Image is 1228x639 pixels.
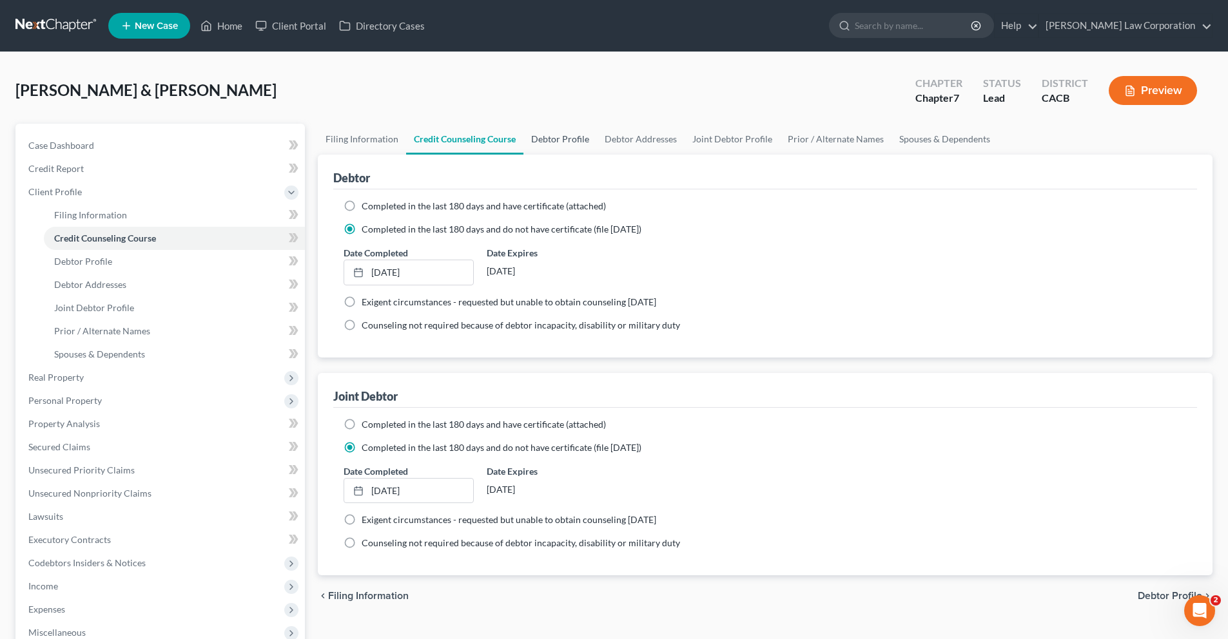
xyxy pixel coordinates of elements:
span: Debtor Profile [1138,591,1202,601]
a: Home [194,14,249,37]
iframe: Intercom live chat [1184,595,1215,626]
span: Debtor Addresses [54,279,126,290]
span: Filing Information [328,591,409,601]
button: Upload attachment [61,422,72,432]
a: [PERSON_NAME] Law Corporation [1039,14,1212,37]
a: Unsecured Nonpriority Claims [18,482,305,505]
span: Property Analysis [28,418,100,429]
span: Personal Property [28,395,102,406]
span: Executory Contracts [28,534,111,545]
span: 2 [1211,595,1221,606]
button: Preview [1109,76,1197,105]
a: Lawsuits [18,505,305,528]
div: Status [983,76,1021,91]
b: ECF Alert [21,116,68,126]
img: Profile image for Lindsey [37,7,57,28]
a: Debtor Addresses [44,273,305,296]
button: Start recording [82,422,92,432]
span: Case Dashboard [28,140,94,151]
a: Case Dashboard [18,134,305,157]
a: Spouses & Dependents [44,343,305,366]
input: Search by name... [855,14,973,37]
span: Joint Debtor Profile [54,302,134,313]
a: Prior / Alternate Names [780,124,892,155]
span: Unsecured Nonpriority Claims [28,488,151,499]
div: Debtor [333,170,370,186]
span: Exigent circumstances - requested but unable to obtain counseling [DATE] [362,296,656,307]
span: [PERSON_NAME] & [PERSON_NAME] [15,81,277,99]
span: Codebtors Insiders & Notices [28,557,146,568]
a: Filing Information [44,204,305,227]
a: Credit Counseling Course [406,124,523,155]
div: Chapter [915,76,962,91]
div: : ​ When filing your case, if you receive a filing error, please double-check with the court to m... [21,115,201,292]
span: Miscellaneous [28,627,86,638]
div: CACB [1042,91,1088,106]
span: 7 [953,91,959,104]
span: Counseling not required because of debtor incapacity, disability or military duty [362,319,680,330]
a: [DATE] [344,260,473,285]
a: Client Portal [249,14,333,37]
div: Close [226,5,249,28]
span: Debtor Profile [54,256,112,267]
span: Client Profile [28,186,82,197]
span: Completed in the last 180 days and do not have certificate (file [DATE]) [362,224,641,234]
span: Counseling not required because of debtor incapacity, disability or military duty [362,537,680,548]
span: Filing Information [54,209,127,220]
div: Lindsey says… [10,101,248,328]
textarea: Message… [11,395,247,417]
a: Prior / Alternate Names [44,319,305,343]
label: Date Expires [487,464,616,478]
a: Help [995,14,1038,37]
div: [DATE] [487,260,616,283]
span: Completed in the last 180 days and have certificate (attached) [362,419,606,430]
h1: [PERSON_NAME] [63,6,146,16]
a: Filing Information [318,124,406,155]
button: chevron_left Filing Information [318,591,409,601]
a: Credit Counseling Course [44,227,305,250]
span: Completed in the last 180 days and have certificate (attached) [362,200,606,211]
span: Prior / Alternate Names [54,325,150,336]
button: Gif picker [41,422,51,432]
div: ECF Alert:​When filing your case, if you receive a filing error, please double-check with the cou... [10,101,211,300]
span: Expenses [28,604,65,615]
a: [DATE] [344,479,473,503]
a: Secured Claims [18,435,305,459]
a: Joint Debtor Profile [685,124,780,155]
span: Lawsuits [28,511,63,522]
div: [PERSON_NAME] • 4h ago [21,302,122,310]
button: Debtor Profile chevron_right [1138,591,1213,601]
a: Debtor Profile [44,250,305,273]
i: chevron_right [1202,591,1213,601]
label: Date Completed [344,246,408,260]
span: Secured Claims [28,441,90,452]
a: Credit Report [18,157,305,180]
label: Date Expires [487,246,616,260]
span: Spouses & Dependents [54,348,145,359]
span: Completed in the last 180 days and do not have certificate (file [DATE]) [362,442,641,453]
span: Exigent circumstances - requested but unable to obtain counseling [DATE] [362,514,656,525]
a: Executory Contracts [18,528,305,551]
span: New Case [135,21,178,31]
a: Spouses & Dependents [892,124,998,155]
label: Date Completed [344,464,408,478]
div: [DATE] [487,478,616,501]
a: Unsecured Priority Claims [18,459,305,482]
div: Lead [983,91,1021,106]
button: Emoji picker [20,422,30,432]
span: Credit Counseling Course [54,233,156,243]
button: Home [202,5,226,30]
span: Unsecured Priority Claims [28,464,135,475]
div: Joint Debtor [333,388,398,404]
span: Income [28,580,58,591]
div: District [1042,76,1088,91]
i: chevron_left [318,591,328,601]
a: Debtor Profile [523,124,597,155]
span: Credit Report [28,163,84,174]
a: Property Analysis [18,412,305,435]
button: go back [8,5,33,30]
a: Debtor Addresses [597,124,685,155]
span: Real Property [28,372,84,383]
a: Joint Debtor Profile [44,296,305,319]
div: Chapter [915,91,962,106]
